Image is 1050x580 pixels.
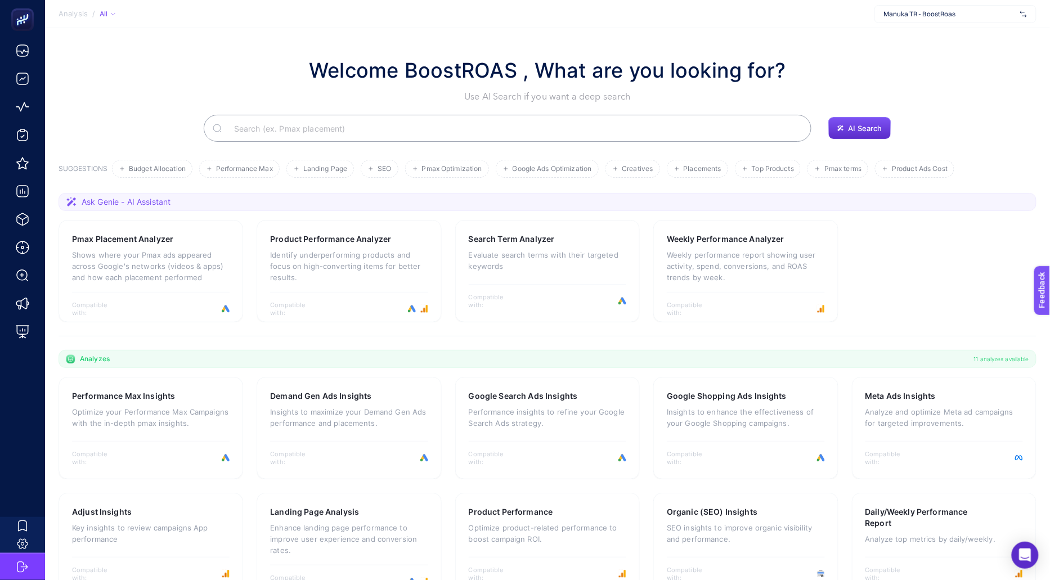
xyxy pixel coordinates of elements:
[100,10,115,19] div: All
[270,249,428,283] p: Identify underperforming products and focus on high-converting items for better results.
[72,522,230,545] p: Key insights to review campaigns App performance
[884,10,1016,19] span: Manuka TR - BoostRoas
[469,522,626,545] p: Optimize product-related performance to boost campaign ROI.
[469,450,519,466] span: Compatible with:
[865,533,1023,545] p: Analyze top metrics by daily/weekly.
[455,377,640,479] a: Google Search Ads InsightsPerformance insights to refine your Google Search Ads strategy.Compatib...
[865,506,988,529] h3: Daily/Weekly Performance Report
[667,249,824,283] p: Weekly performance report showing user activity, spend, conversions, and ROAS trends by week.
[92,9,95,18] span: /
[72,506,132,518] h3: Adjust Insights
[469,249,626,272] p: Evaluate search terms with their targeted keywords
[270,233,391,245] h3: Product Performance Analyzer
[257,377,441,479] a: Demand Gen Ads InsightsInsights to maximize your Demand Gen Ads performance and placements.Compat...
[59,164,107,178] h3: SUGGESTIONS
[72,249,230,283] p: Shows where your Pmax ads appeared across Google's networks (videos & apps) and how each placemen...
[225,113,802,144] input: Search
[72,406,230,429] p: Optimize your Performance Max Campaigns with the in-depth pmax insights.
[667,406,824,429] p: Insights to enhance the effectiveness of your Google Shopping campaigns.
[303,165,347,173] span: Landing Page
[72,233,173,245] h3: Pmax Placement Analyzer
[752,165,794,173] span: Top Products
[422,165,482,173] span: Pmax Optimization
[59,220,243,322] a: Pmax Placement AnalyzerShows where your Pmax ads appeared across Google's networks (videos & apps...
[469,390,578,402] h3: Google Search Ads Insights
[653,377,838,479] a: Google Shopping Ads InsightsInsights to enhance the effectiveness of your Google Shopping campaig...
[216,165,273,173] span: Performance Max
[667,450,717,466] span: Compatible with:
[852,377,1036,479] a: Meta Ads InsightsAnalyze and optimize Meta ad campaigns for targeted improvements.Compatible with:
[469,506,553,518] h3: Product Performance
[974,354,1029,363] span: 11 analyzes available
[865,406,1023,429] p: Analyze and optimize Meta ad campaigns for targeted improvements.
[80,354,110,363] span: Analyzes
[653,220,838,322] a: Weekly Performance AnalyzerWeekly performance report showing user activity, spend, conversions, a...
[849,124,882,133] span: AI Search
[1012,542,1039,569] div: Open Intercom Messenger
[667,233,784,245] h3: Weekly Performance Analyzer
[865,450,916,466] span: Compatible with:
[684,165,721,173] span: Placements
[309,90,786,104] p: Use AI Search if you want a deep search
[667,390,787,402] h3: Google Shopping Ads Insights
[455,220,640,322] a: Search Term AnalyzerEvaluate search terms with their targeted keywordsCompatible with:
[270,406,428,429] p: Insights to maximize your Demand Gen Ads performance and placements.
[129,165,186,173] span: Budget Allocation
[270,450,321,466] span: Compatible with:
[824,165,861,173] span: Pmax terms
[828,117,891,140] button: AI Search
[270,522,428,556] p: Enhance landing page performance to improve user experience and conversion rates.
[270,301,321,317] span: Compatible with:
[82,196,170,208] span: Ask Genie - AI Assistant
[513,165,592,173] span: Google Ads Optimization
[72,390,175,402] h3: Performance Max Insights
[270,506,359,518] h3: Landing Page Analysis
[469,233,555,245] h3: Search Term Analyzer
[667,522,824,545] p: SEO insights to improve organic visibility and performance.
[667,301,717,317] span: Compatible with:
[72,301,123,317] span: Compatible with:
[622,165,653,173] span: Creatives
[270,390,371,402] h3: Demand Gen Ads Insights
[72,450,123,466] span: Compatible with:
[1020,8,1027,20] img: svg%3e
[469,293,519,309] span: Compatible with:
[469,406,626,429] p: Performance insights to refine your Google Search Ads strategy.
[865,390,936,402] h3: Meta Ads Insights
[309,55,786,86] h1: Welcome BoostROAS , What are you looking for?
[59,377,243,479] a: Performance Max InsightsOptimize your Performance Max Campaigns with the in-depth pmax insights.C...
[59,10,88,19] span: Analysis
[667,506,757,518] h3: Organic (SEO) Insights
[892,165,948,173] span: Product Ads Cost
[378,165,391,173] span: SEO
[257,220,441,322] a: Product Performance AnalyzerIdentify underperforming products and focus on high-converting items ...
[7,3,43,12] span: Feedback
